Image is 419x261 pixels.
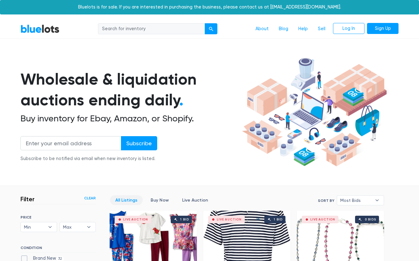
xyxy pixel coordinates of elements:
input: Search for inventory [98,23,205,35]
span: Min [24,222,45,232]
a: Log In [333,23,364,34]
img: hero-ee84e7d0318cb26816c560f6b4441b76977f77a177738b4e94f68c95b2b83dbb.png [240,55,389,169]
input: Enter your email address [20,136,121,150]
a: Blog [274,23,293,35]
div: Live Auction [310,218,335,221]
div: Live Auction [217,218,242,221]
h2: Buy inventory for Ebay, Amazon, or Shopify. [20,113,240,124]
a: All Listings [110,195,143,205]
input: Subscribe [121,136,157,150]
h6: PRICE [20,215,96,219]
div: Live Auction [123,218,148,221]
a: BlueLots [20,24,60,33]
a: Buy Now [145,195,174,205]
div: 0 bids [365,218,376,221]
span: . [179,91,183,109]
div: Subscribe to be notified via email when new inventory is listed. [20,155,157,162]
a: About [250,23,274,35]
span: Most Bids [340,196,372,205]
a: Live Auction [177,195,213,205]
h1: Wholesale & liquidation auctions ending daily [20,69,240,111]
b: ▾ [43,222,57,232]
h3: Filter [20,195,35,203]
b: ▾ [82,222,95,232]
a: Sell [313,23,330,35]
div: 1 bid [180,218,189,221]
h6: CONDITION [20,246,96,253]
a: Help [293,23,313,35]
a: Sign Up [367,23,399,34]
label: Sort By [318,198,334,203]
div: 1 bid [274,218,282,221]
span: Max [63,222,84,232]
b: ▾ [370,196,384,205]
a: Clear [84,195,96,201]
